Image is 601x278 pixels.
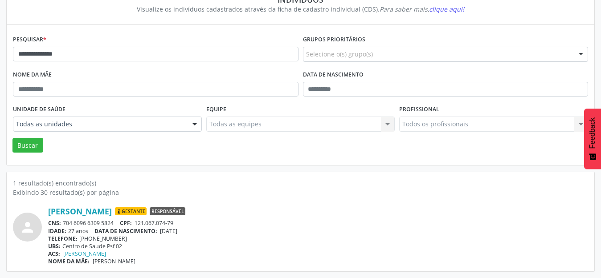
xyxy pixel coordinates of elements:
span: UBS: [48,242,61,250]
label: Grupos prioritários [303,33,365,47]
span: 121.067.074-79 [135,219,173,227]
span: Todas as unidades [16,120,184,129]
span: TELEFONE: [48,235,78,242]
span: [DATE] [160,227,177,235]
span: clique aqui! [429,5,464,13]
div: 704 6096 6309 5824 [48,219,588,227]
span: [PERSON_NAME] [93,258,135,265]
div: Exibindo 30 resultado(s) por página [13,188,588,197]
span: NOME DA MÃE: [48,258,90,265]
span: DATA DE NASCIMENTO: [94,227,157,235]
span: Selecione o(s) grupo(s) [306,49,373,59]
label: Equipe [206,103,226,117]
button: Feedback - Mostrar pesquisa [584,109,601,169]
label: Pesquisar [13,33,46,47]
span: IDADE: [48,227,66,235]
span: Feedback [589,117,597,149]
label: Nome da mãe [13,68,52,82]
a: [PERSON_NAME] [48,206,112,216]
div: 27 anos [48,227,588,235]
div: [PHONE_NUMBER] [48,235,588,242]
span: Responsável [150,207,185,215]
i: Para saber mais, [380,5,464,13]
a: [PERSON_NAME] [63,250,106,258]
i: person [20,219,36,235]
div: 1 resultado(s) encontrado(s) [13,178,588,188]
label: Data de nascimento [303,68,364,82]
span: Gestante [115,207,147,215]
div: Centro de Saude Psf 02 [48,242,588,250]
button: Buscar [12,138,43,153]
span: CPF: [120,219,132,227]
div: Visualize os indivíduos cadastrados através da ficha de cadastro individual (CDS). [19,4,582,14]
label: Unidade de saúde [13,103,65,117]
label: Profissional [399,103,439,117]
span: ACS: [48,250,60,258]
span: CNS: [48,219,61,227]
